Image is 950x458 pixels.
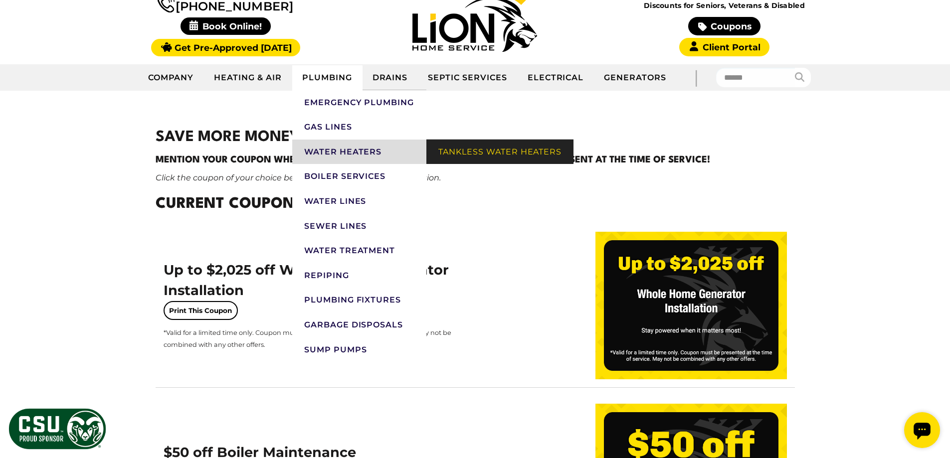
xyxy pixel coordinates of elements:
[676,64,716,91] div: |
[418,65,517,90] a: Septic Services
[204,65,292,90] a: Heating & Air
[292,65,363,90] a: Plumbing
[292,214,426,239] a: Sewer Lines
[292,312,426,337] a: Garbage Disposals
[181,17,271,35] span: Book Online!
[4,4,40,40] div: Open chat widget
[594,65,676,90] a: Generators
[138,65,204,90] a: Company
[363,65,418,90] a: Drains
[292,164,426,189] a: Boiler Services
[679,38,769,56] a: Client Portal
[164,262,449,299] span: Up to $2,025 off Whole Home Generator Installation
[7,407,107,451] img: CSU Sponsor Badge
[156,193,795,216] h2: Current Coupons
[164,329,451,348] span: *Valid for a limited time only. Coupon must be presented at the time of service. May not be combi...
[164,301,238,320] a: Print This Coupon
[688,17,760,35] a: Coupons
[156,130,304,145] strong: SAVE MORE MONEY!
[292,337,426,362] a: Sump Pumps
[292,189,426,214] a: Water Lines
[292,288,426,312] a: Plumbing Fixtures
[292,140,426,164] a: Water Heaters
[156,153,795,167] h4: Mention your coupon when you schedule and make sure you print it out to present at the time of se...
[602,2,847,9] span: Discounts for Seniors, Veterans & Disabled
[151,39,300,56] a: Get Pre-Approved [DATE]
[518,65,594,90] a: Electrical
[292,115,426,140] a: Gas Lines
[292,238,426,263] a: Water Treatment
[426,140,573,164] a: Tankless Water Heaters
[292,90,426,115] a: Emergency Plumbing
[156,173,441,182] em: Click the coupon of your choice below to download a printable version.
[595,232,787,379] img: up-to-2025-off-generator.png.webp
[292,263,426,288] a: Repiping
